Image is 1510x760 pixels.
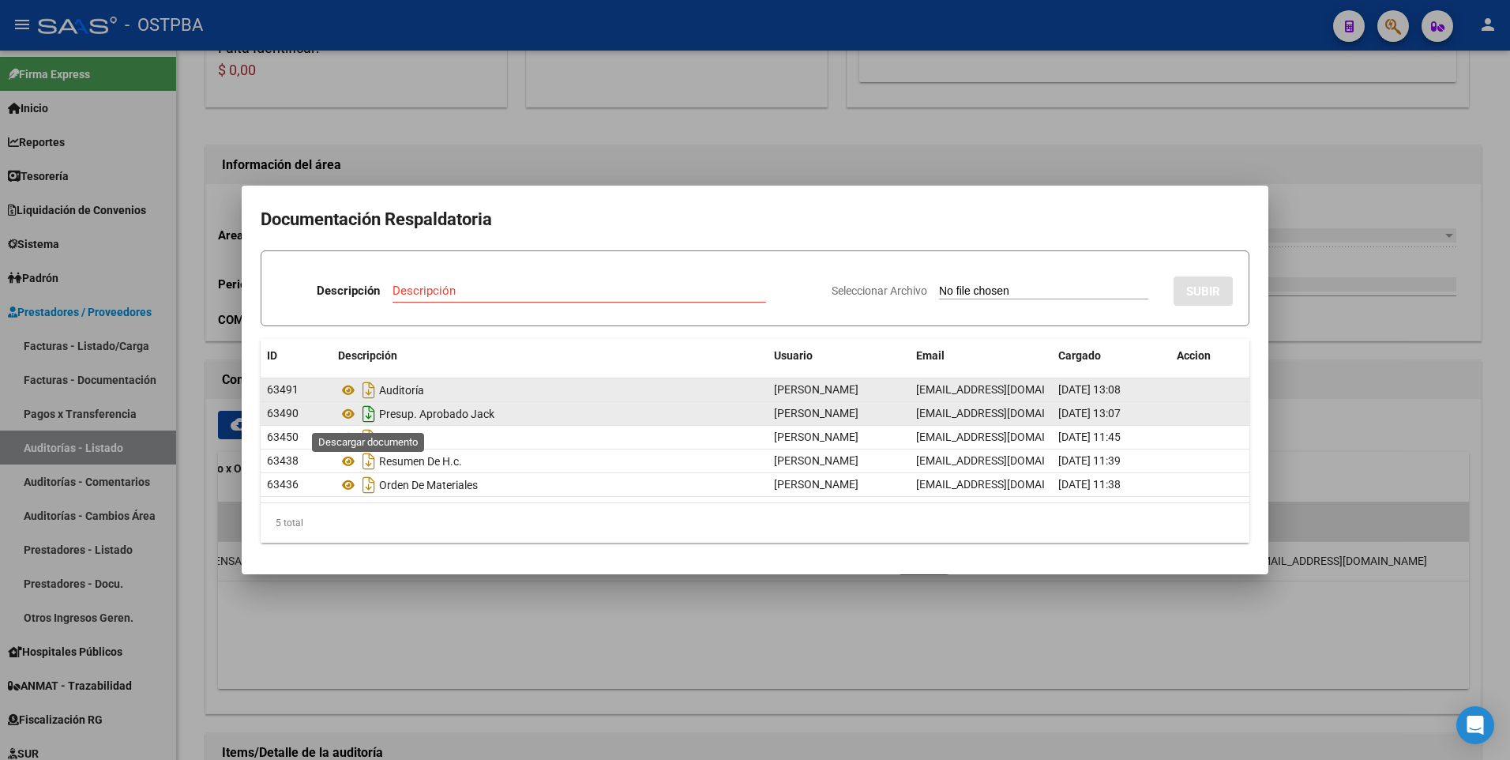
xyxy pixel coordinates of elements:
span: Accion [1177,349,1211,362]
button: SUBIR [1174,277,1233,306]
span: [PERSON_NAME] [774,383,858,396]
datatable-header-cell: Descripción [332,339,768,373]
span: [PERSON_NAME] [774,478,858,491]
div: Orden De Materiales [338,472,761,498]
span: ID [267,349,277,362]
datatable-header-cell: Accion [1170,339,1249,373]
i: Descargar documento [359,401,379,427]
div: Open Intercom Messenger [1456,706,1494,744]
span: [DATE] 11:38 [1058,478,1121,491]
span: [EMAIL_ADDRESS][DOMAIN_NAME] [916,431,1091,443]
span: [EMAIL_ADDRESS][DOMAIN_NAME] [916,383,1091,396]
span: [PERSON_NAME] [774,431,858,443]
span: [PERSON_NAME] [774,407,858,420]
span: [DATE] 11:45 [1058,431,1121,443]
div: Presup. Aprobado Jack [338,401,761,427]
i: Descargar documento [359,449,379,474]
span: [DATE] 13:07 [1058,407,1121,420]
div: Cbu [338,425,761,450]
span: [DATE] 11:39 [1058,454,1121,467]
span: 63436 [267,478,299,491]
span: Cargado [1058,349,1101,362]
span: [PERSON_NAME] [774,454,858,467]
span: Email [916,349,945,362]
span: [EMAIL_ADDRESS][DOMAIN_NAME] [916,478,1091,491]
span: 63450 [267,431,299,443]
i: Descargar documento [359,472,379,498]
p: Descripción [317,282,380,300]
span: 63491 [267,383,299,396]
span: 63490 [267,407,299,420]
div: Auditoría [338,378,761,403]
div: 5 total [261,503,1249,543]
i: Descargar documento [359,378,379,403]
datatable-header-cell: Usuario [768,339,910,373]
span: SUBIR [1186,284,1220,299]
span: [EMAIL_ADDRESS][DOMAIN_NAME] [916,454,1091,467]
span: [DATE] 13:08 [1058,383,1121,396]
h2: Documentación Respaldatoria [261,205,1249,235]
datatable-header-cell: Cargado [1052,339,1170,373]
span: 63438 [267,454,299,467]
span: Usuario [774,349,813,362]
datatable-header-cell: Email [910,339,1052,373]
span: Seleccionar Archivo [832,284,927,297]
i: Descargar documento [359,425,379,450]
datatable-header-cell: ID [261,339,332,373]
span: Descripción [338,349,397,362]
div: Resumen De H.c. [338,449,761,474]
span: [EMAIL_ADDRESS][DOMAIN_NAME] [916,407,1091,420]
